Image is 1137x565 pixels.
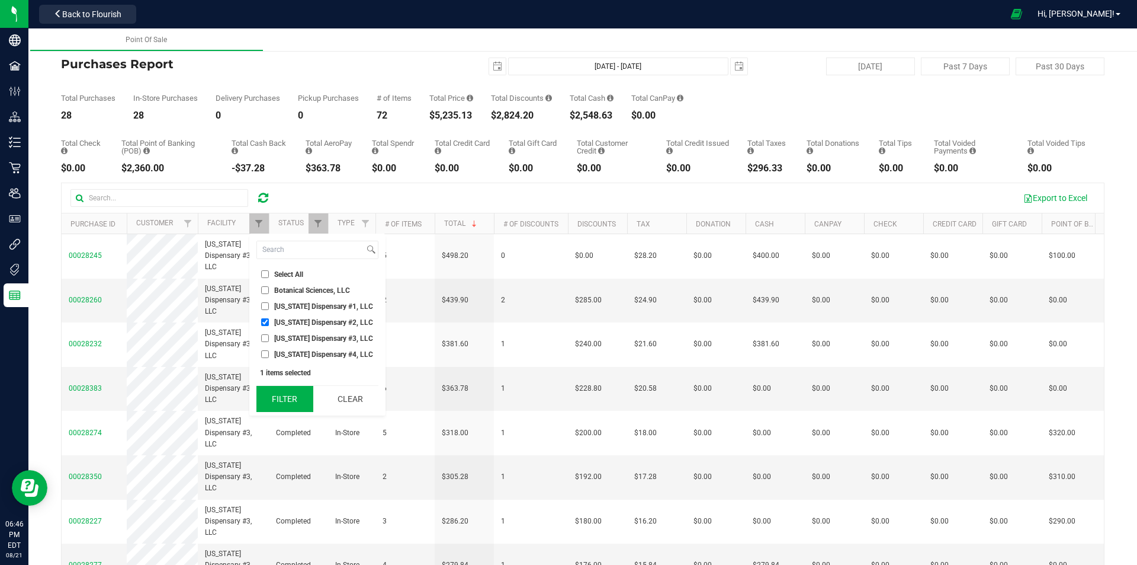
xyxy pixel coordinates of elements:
[429,94,473,102] div: Total Price
[1038,9,1114,18] span: Hi, [PERSON_NAME]!
[634,383,657,394] span: $20.58
[693,427,712,439] span: $0.00
[335,516,359,527] span: In-Store
[812,383,830,394] span: $0.00
[509,139,559,155] div: Total Gift Card
[62,9,121,19] span: Back to Flourish
[693,250,712,261] span: $0.00
[306,164,354,173] div: $363.78
[631,94,683,102] div: Total CanPay
[677,94,683,102] i: Sum of the successful, non-voided CanPay payment transactions for all purchases in the date range.
[1049,250,1075,261] span: $100.00
[261,318,269,326] input: [US_STATE] Dispensary #2, LLC
[934,164,1010,173] div: $0.00
[383,471,387,483] span: 2
[444,219,479,228] a: Total
[812,516,830,527] span: $0.00
[9,213,21,225] inline-svg: User Roles
[934,139,1010,155] div: Total Voided Payments
[442,471,468,483] span: $305.28
[1003,2,1030,25] span: Open Ecommerce Menu
[442,383,468,394] span: $363.78
[1051,220,1135,228] a: Point of Banking (POB)
[69,517,102,525] span: 00028227
[257,241,364,258] input: Search
[666,164,730,173] div: $0.00
[812,471,830,483] span: $0.00
[930,250,949,261] span: $0.00
[69,251,102,260] span: 00028245
[577,164,648,173] div: $0.00
[812,339,830,350] span: $0.00
[501,339,505,350] span: 1
[575,471,602,483] span: $192.00
[990,427,1008,439] span: $0.00
[747,147,754,155] i: Sum of the total taxes for all purchases in the date range.
[930,516,949,527] span: $0.00
[1049,339,1067,350] span: $0.00
[61,147,68,155] i: Sum of the successful, non-voided check payment transactions for all purchases in the date range.
[501,250,505,261] span: 0
[693,295,712,306] span: $0.00
[133,111,198,120] div: 28
[501,427,505,439] span: 1
[383,516,387,527] span: 3
[807,164,861,173] div: $0.00
[969,147,976,155] i: Sum of all voided payment transaction amounts, excluding tips and transaction fees, for all purch...
[5,519,23,551] p: 06:46 PM EDT
[467,94,473,102] i: Sum of the total prices of all purchases in the date range.
[306,147,312,155] i: Sum of the successful, non-voided AeroPay payment transactions for all purchases in the date range.
[276,471,311,483] span: Completed
[1016,58,1104,75] button: Past 30 Days
[261,350,269,358] input: [US_STATE] Dispensary #4, LLC
[873,220,897,228] a: Check
[731,58,747,75] span: select
[575,250,593,261] span: $0.00
[634,250,657,261] span: $28.20
[261,270,269,278] input: Select All
[990,471,1008,483] span: $0.00
[298,94,359,102] div: Pickup Purchases
[39,5,136,24] button: Back to Flourish
[1049,471,1075,483] span: $310.00
[442,295,468,306] span: $439.90
[61,164,104,173] div: $0.00
[61,139,104,155] div: Total Check
[753,295,779,306] span: $439.90
[575,339,602,350] span: $240.00
[205,372,262,406] span: [US_STATE] Dispensary #3, LLC
[501,383,505,394] span: 1
[12,470,47,506] iframe: Resource center
[205,283,262,318] span: [US_STATE] Dispensary #3, LLC
[442,250,468,261] span: $498.20
[442,516,468,527] span: $286.20
[338,219,355,227] a: Type
[5,551,23,560] p: 08/21
[871,250,889,261] span: $0.00
[747,164,789,173] div: $296.33
[9,289,21,301] inline-svg: Reports
[232,139,288,155] div: Total Cash Back
[634,516,657,527] span: $16.20
[812,427,830,439] span: $0.00
[377,111,412,120] div: 72
[136,219,173,227] a: Customer
[575,516,602,527] span: $180.00
[377,94,412,102] div: # of Items
[990,383,1008,394] span: $0.00
[309,213,328,234] a: Filter
[693,516,712,527] span: $0.00
[9,264,21,276] inline-svg: Tags
[879,147,885,155] i: Sum of all tips added to successful, non-voided payments for all purchases in the date range.
[871,427,889,439] span: $0.00
[435,147,441,155] i: Sum of the successful, non-voided credit card payment transactions for all purchases in the date ...
[356,213,375,234] a: Filter
[372,164,417,173] div: $0.00
[634,471,657,483] span: $17.28
[930,471,949,483] span: $0.00
[930,295,949,306] span: $0.00
[274,271,303,278] span: Select All
[61,58,409,71] h4: Purchases Report
[9,85,21,97] inline-svg: Configuration
[753,471,771,483] span: $0.00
